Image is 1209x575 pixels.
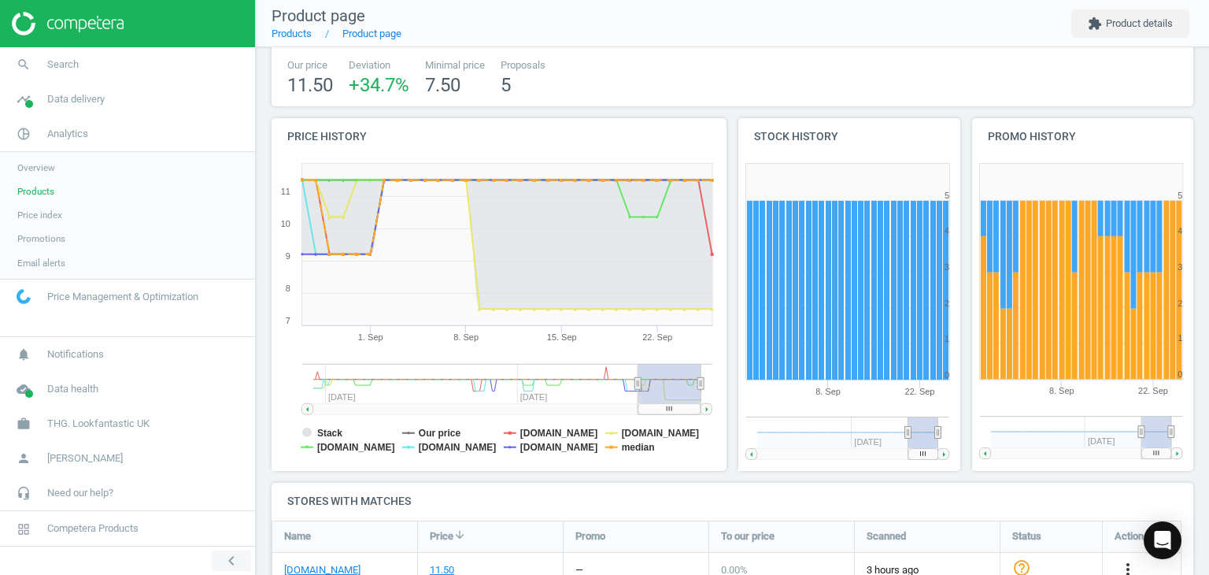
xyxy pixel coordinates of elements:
[430,529,453,543] span: Price
[575,529,605,543] span: Promo
[905,387,935,396] tspan: 22. Sep
[721,529,775,543] span: To our price
[867,529,906,543] span: Scanned
[17,232,65,245] span: Promotions
[17,289,31,304] img: wGWNvw8QSZomAAAAABJRU5ErkJggg==
[317,428,342,439] tspan: Stack
[349,58,409,72] span: Deviation
[945,226,949,236] text: 4
[1144,521,1181,559] div: Open Intercom Messenger
[47,451,123,466] span: [PERSON_NAME]
[1012,529,1041,543] span: Status
[281,219,290,228] text: 10
[286,316,290,325] text: 7
[9,374,39,404] i: cloud_done
[17,257,65,269] span: Email alerts
[272,118,727,155] h4: Price history
[419,442,497,453] tspan: [DOMAIN_NAME]
[643,332,673,342] tspan: 22. Sep
[317,442,395,453] tspan: [DOMAIN_NAME]
[501,74,511,96] span: 5
[47,347,104,362] span: Notifications
[425,58,485,72] span: Minimal price
[9,84,39,114] i: timeline
[47,57,79,72] span: Search
[520,428,598,439] tspan: [DOMAIN_NAME]
[12,12,124,35] img: ajHJNr6hYgQAAAAASUVORK5CYII=
[425,74,460,96] span: 7.50
[972,118,1194,155] h4: Promo history
[286,284,290,293] text: 8
[286,251,290,261] text: 9
[17,209,62,221] span: Price index
[547,332,577,342] tspan: 15. Sep
[47,382,98,396] span: Data health
[520,442,598,453] tspan: [DOMAIN_NAME]
[358,332,383,342] tspan: 1. Sep
[272,483,1193,520] h4: Stores with matches
[622,428,700,439] tspan: [DOMAIN_NAME]
[1071,9,1189,38] button: extensionProduct details
[1178,334,1182,343] text: 1
[453,529,466,541] i: arrow_downward
[9,478,39,508] i: headset_mic
[17,185,54,198] span: Products
[281,187,290,196] text: 11
[9,119,39,149] i: pie_chart_outlined
[47,486,113,500] span: Need our help?
[738,118,960,155] h4: Stock history
[9,409,39,439] i: work
[1138,387,1168,396] tspan: 22. Sep
[47,521,139,536] span: Competera Products
[1115,529,1149,543] span: Actions
[284,529,311,543] span: Name
[17,161,55,174] span: Overview
[1178,299,1182,308] text: 2
[272,28,312,39] a: Products
[287,58,333,72] span: Our price
[47,92,105,106] span: Data delivery
[272,6,365,25] span: Product page
[454,332,479,342] tspan: 8. Sep
[1178,262,1182,272] text: 3
[9,339,39,369] i: notifications
[815,387,841,396] tspan: 8. Sep
[945,191,949,200] text: 5
[945,299,949,308] text: 2
[47,290,198,304] span: Price Management & Optimization
[222,551,241,570] i: chevron_left
[1088,17,1102,31] i: extension
[1178,370,1182,380] text: 0
[47,127,88,141] span: Analytics
[212,551,251,571] button: chevron_left
[622,442,655,453] tspan: median
[9,443,39,473] i: person
[1049,387,1074,396] tspan: 8. Sep
[287,74,333,96] span: 11.50
[1178,226,1182,236] text: 4
[349,74,409,96] span: +34.7 %
[1178,191,1182,200] text: 5
[47,417,150,431] span: THG. Lookfantastic UK
[945,262,949,272] text: 3
[342,28,401,39] a: Product page
[9,50,39,80] i: search
[501,58,545,72] span: Proposals
[945,334,949,343] text: 1
[419,428,461,439] tspan: Our price
[945,370,949,380] text: 0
